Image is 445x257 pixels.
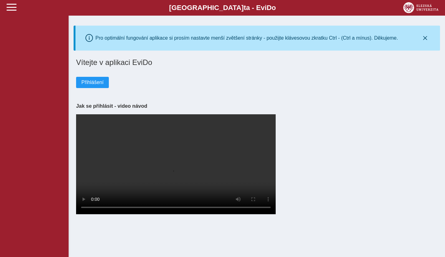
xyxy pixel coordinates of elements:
h1: Vítejte v aplikaci EviDo [76,58,438,67]
div: Pro optimální fungování aplikace si prosím nastavte menší zvětšení stránky - použijte klávesovou ... [95,35,398,41]
img: logo_web_su.png [403,2,438,13]
span: o [272,4,276,12]
b: [GEOGRAPHIC_DATA] a - Evi [19,4,426,12]
video: Your browser does not support the video tag. [76,114,276,214]
span: D [267,4,272,12]
h3: Jak se přihlásit - video návod [76,103,438,109]
button: Přihlášení [76,77,109,88]
span: t [244,4,246,12]
span: Přihlášení [81,80,104,85]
